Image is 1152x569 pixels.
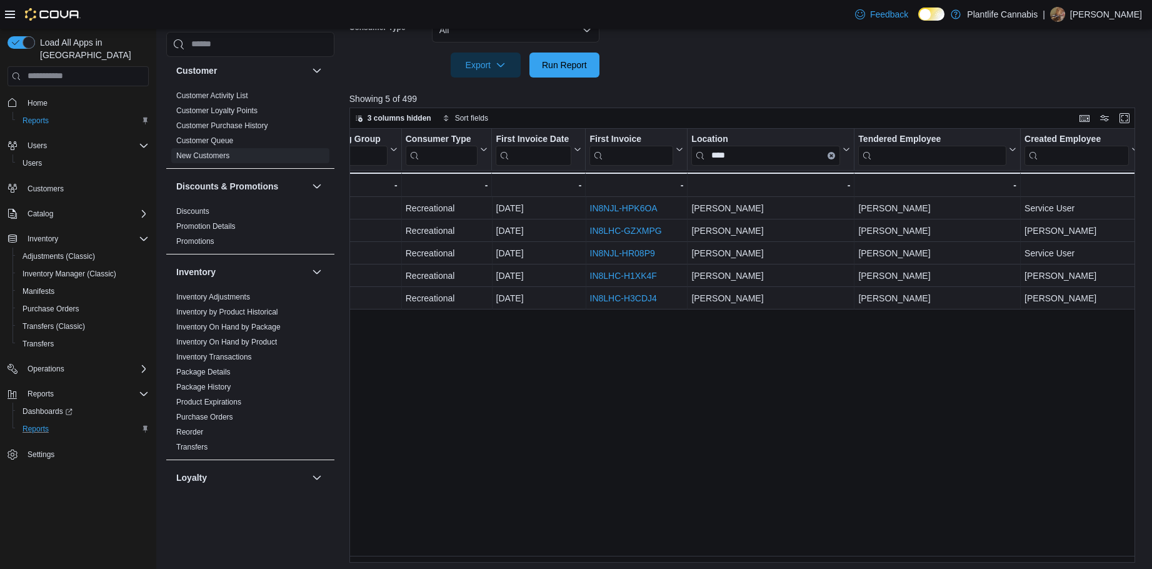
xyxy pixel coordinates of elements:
div: Location [691,133,840,165]
a: Inventory Manager (Classic) [18,266,121,281]
button: 3 columns hidden [350,111,436,126]
button: Inventory Manager (Classic) [13,265,154,283]
button: Catalog [23,206,58,221]
span: Users [23,158,42,168]
button: Transfers (Classic) [13,318,154,335]
input: Dark Mode [918,8,944,21]
span: Product Expirations [176,396,241,406]
span: Inventory Manager (Classic) [18,266,149,281]
div: Mary Babiuk [1050,7,1065,22]
a: Transfers [176,442,208,451]
span: Inventory On Hand by Package [176,321,281,331]
span: Manifests [18,284,149,299]
button: Reports [3,385,154,403]
a: Purchase Orders [176,412,233,421]
span: Catalog [23,206,149,221]
div: Discounts & Promotions [166,203,334,253]
span: Run Report [542,59,587,71]
button: First Invoice Date [496,133,581,165]
a: Feedback [850,2,913,27]
a: Users [18,156,47,171]
button: Reports [13,112,154,129]
a: Customer Loyalty Points [176,106,258,114]
a: IN8LHC-H1XK4F [589,271,656,281]
span: Users [18,156,149,171]
div: Recreational [406,268,488,283]
button: Users [3,137,154,154]
div: [PERSON_NAME] [1024,291,1139,306]
div: Service User [1024,246,1139,261]
div: - [406,178,488,193]
button: Manifests [13,283,154,300]
button: Settings [3,445,154,463]
span: Users [23,138,149,153]
span: Inventory [23,231,149,246]
span: Inventory On Hand by Product [176,336,277,346]
h3: Inventory [176,265,216,278]
a: Inventory by Product Historical [176,307,278,316]
a: Package Details [176,367,231,376]
a: Package History [176,382,231,391]
button: Inventory [176,265,307,278]
span: New Customers [176,150,229,160]
a: IN8NJL-HPK6OA [589,203,657,213]
button: Pricing Group [322,133,397,165]
span: Customer Purchase History [176,120,268,130]
a: Adjustments (Classic) [18,249,100,264]
a: Inventory On Hand by Package [176,322,281,331]
span: Transfers [23,339,54,349]
button: Inventory [23,231,63,246]
span: Home [23,95,149,111]
span: Operations [28,364,64,374]
span: Reports [23,386,149,401]
a: IN8NJL-HR08P9 [589,248,654,258]
span: Transfers [18,336,149,351]
span: Reports [23,424,49,434]
div: [PERSON_NAME] [1024,223,1139,238]
a: Reports [18,421,54,436]
a: Customer Purchase History [176,121,268,129]
span: Inventory Manager (Classic) [23,269,116,279]
span: Export [458,53,513,78]
span: Customer Queue [176,135,233,145]
a: Transfers (Classic) [18,319,90,334]
span: Settings [28,450,54,460]
a: Dashboards [18,404,78,419]
button: Enter fullscreen [1117,111,1132,126]
div: Tendered Employee [858,133,1006,145]
div: Location [691,133,840,145]
h3: Customer [176,64,217,76]
div: - [858,178,1016,193]
span: Promotions [176,236,214,246]
button: Operations [3,360,154,378]
button: Inventory [309,264,324,279]
span: Purchase Orders [18,301,149,316]
div: Consumer Type [406,133,478,145]
a: Reorder [176,427,203,436]
a: Product Expirations [176,397,241,406]
div: [DATE] [496,246,581,261]
span: Customers [23,181,149,196]
span: Settings [23,446,149,462]
div: First Invoice Date [496,133,571,145]
nav: Complex example [8,89,149,496]
span: Promotion Details [176,221,236,231]
span: Home [28,98,48,108]
h3: Loyalty [176,471,207,483]
div: Recreational [406,246,488,261]
a: Transfers [18,336,59,351]
button: Customer [309,63,324,78]
span: Manifests [23,286,54,296]
span: Customer Activity List [176,90,248,100]
div: [PERSON_NAME] [858,291,1016,306]
div: First Invoice Date [496,133,571,165]
span: Dashboards [18,404,149,419]
div: Service User [1024,201,1139,216]
div: Pricing Group [322,133,387,145]
span: Transfers [176,441,208,451]
button: Export [451,53,521,78]
div: [PERSON_NAME] [691,268,850,283]
button: Sort fields [438,111,493,126]
div: [PERSON_NAME] [858,268,1016,283]
span: Inventory Transactions [176,351,252,361]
